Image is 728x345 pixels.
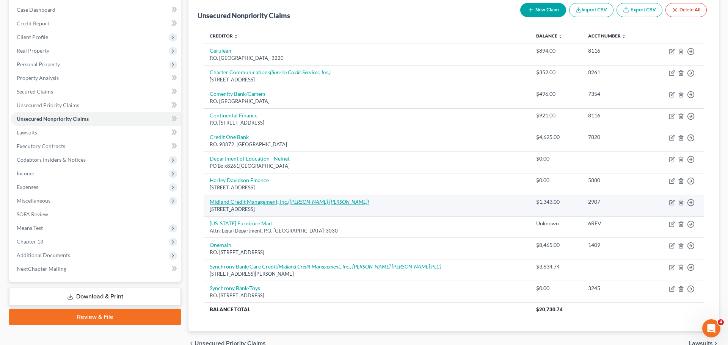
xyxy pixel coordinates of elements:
[210,177,269,183] a: Harley Davidson Finance
[536,198,576,206] div: $1,343.00
[210,112,257,119] a: Continental Finance
[11,139,181,153] a: Executory Contracts
[210,292,524,299] div: P.O. [STREET_ADDRESS]
[702,319,720,337] iframe: Intercom live chat
[210,47,231,54] a: Cerulean
[210,76,524,83] div: [STREET_ADDRESS]
[17,225,43,231] span: Means Test
[11,112,181,126] a: Unsecured Nonpriority Claims
[588,90,643,98] div: 7354
[210,198,369,205] a: Midland Credit Management, Inc.([PERSON_NAME] [PERSON_NAME])
[17,47,49,54] span: Real Property
[210,220,273,226] a: [US_STATE] Furniture Mart
[210,227,524,234] div: Attn: Legal Department, P.O. [GEOGRAPHIC_DATA]-3030
[11,98,181,112] a: Unsecured Priority Claims
[588,33,626,39] a: Acct Number unfold_more
[520,3,566,17] button: New Claim
[536,176,576,184] div: $0.00
[588,220,643,227] div: 6REV
[569,3,613,17] button: Import CSV
[17,88,53,95] span: Secured Claims
[210,55,524,62] div: P.O. [GEOGRAPHIC_DATA]-3220
[17,34,48,40] span: Client Profile
[210,242,231,248] a: Onemain
[11,71,181,85] a: Property Analysis
[17,102,79,108] span: Unsecured Priority Claims
[210,263,441,270] a: Synchrony Bank/Care Credit(Midland Credit Management, Inc., [PERSON_NAME] [PERSON_NAME] PLC)
[210,249,524,256] div: P.O. [STREET_ADDRESS]
[210,141,524,148] div: P.O. 98872, [GEOGRAPHIC_DATA]
[17,252,70,258] span: Additional Documents
[288,198,369,205] i: ([PERSON_NAME] [PERSON_NAME])
[536,133,576,141] div: $4,625.00
[588,284,643,292] div: 3245
[11,85,181,98] a: Secured Claims
[210,91,265,97] a: Comenity Bank/Carters
[17,170,34,176] span: Income
[17,211,48,217] span: SOFA Review
[536,47,576,55] div: $894.00
[588,133,643,141] div: 7820
[210,69,331,75] a: Charter Communications(Sunrise Credit Services, Inc.)
[588,176,643,184] div: 5880
[210,270,524,278] div: [STREET_ADDRESS][PERSON_NAME]
[17,143,65,149] span: Executory Contracts
[17,156,86,163] span: Codebtors Insiders & Notices
[210,206,524,213] div: [STREET_ADDRESS]
[17,197,50,204] span: Miscellaneous
[536,241,576,249] div: $8,465.00
[11,208,181,221] a: SOFA Review
[210,98,524,105] div: P.O. [GEOGRAPHIC_DATA]
[536,263,576,270] div: $3,634.74
[210,155,290,162] a: Department of Education - Nelnet
[210,119,524,126] div: P.O. [STREET_ADDRESS]
[210,162,524,170] div: PO Bo x8261[GEOGRAPHIC_DATA]
[718,319,724,325] span: 4
[9,309,181,325] a: Review & File
[234,34,238,39] i: unfold_more
[588,198,643,206] div: 2907
[17,265,66,272] span: NextChapter Mailing
[210,33,238,39] a: Creditor unfold_more
[536,155,576,162] div: $0.00
[536,306,563,312] span: $20,730.74
[210,184,524,191] div: [STREET_ADDRESS]
[17,129,37,136] span: Lawsuits
[210,134,249,140] a: Credit One Bank
[536,90,576,98] div: $496.00
[588,47,643,55] div: 8116
[11,262,181,276] a: NextChapter Mailing
[558,34,563,39] i: unfold_more
[17,61,60,67] span: Personal Property
[204,303,530,316] th: Balance Total
[17,6,55,13] span: Case Dashboard
[665,3,707,17] button: Delete All
[210,285,260,291] a: Synchrony Bank/Toys
[588,112,643,119] div: 8116
[621,34,626,39] i: unfold_more
[617,3,662,17] a: Export CSV
[277,263,441,270] i: (Midland Credit Management, Inc., [PERSON_NAME] [PERSON_NAME] PLC)
[11,126,181,139] a: Lawsuits
[17,75,59,81] span: Property Analysis
[588,241,643,249] div: 1409
[17,116,89,122] span: Unsecured Nonpriority Claims
[536,69,576,76] div: $352.00
[270,69,331,75] i: (Sunrise Credit Services, Inc.)
[198,11,290,20] div: Unsecured Nonpriority Claims
[536,220,576,227] div: Unknown
[17,238,43,245] span: Chapter 13
[11,3,181,17] a: Case Dashboard
[17,20,49,27] span: Credit Report
[11,17,181,30] a: Credit Report
[17,184,38,190] span: Expenses
[536,112,576,119] div: $921.00
[536,33,563,39] a: Balance unfold_more
[9,288,181,306] a: Download & Print
[536,284,576,292] div: $0.00
[588,69,643,76] div: 8261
